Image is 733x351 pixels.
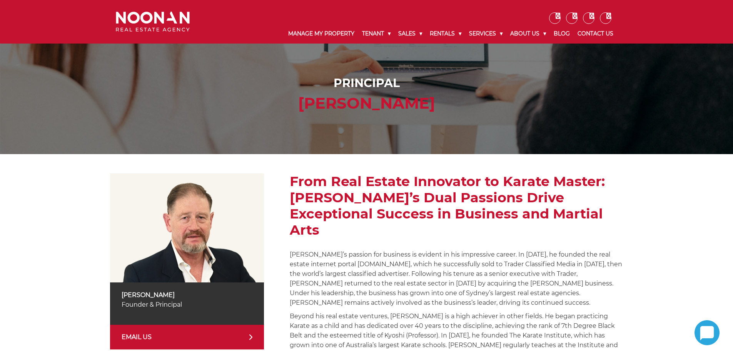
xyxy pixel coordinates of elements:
[110,173,264,282] img: Michael Noonan
[284,24,358,44] a: Manage My Property
[290,173,623,238] h2: From Real Estate Innovator to Karate Master: [PERSON_NAME]’s Dual Passions Drive Exceptional Succ...
[358,24,394,44] a: Tenant
[110,325,264,349] a: EMAIL US
[290,250,623,307] p: [PERSON_NAME]’s passion for business is evident in his impressive career. In [DATE], he founded t...
[394,24,426,44] a: Sales
[122,290,252,300] p: [PERSON_NAME]
[122,300,252,309] p: Founder & Principal
[118,76,615,90] h1: Principal
[426,24,465,44] a: Rentals
[116,12,190,32] img: Noonan Real Estate Agency
[550,24,574,44] a: Blog
[506,24,550,44] a: About Us
[465,24,506,44] a: Services
[574,24,617,44] a: Contact Us
[118,94,615,113] h2: [PERSON_NAME]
